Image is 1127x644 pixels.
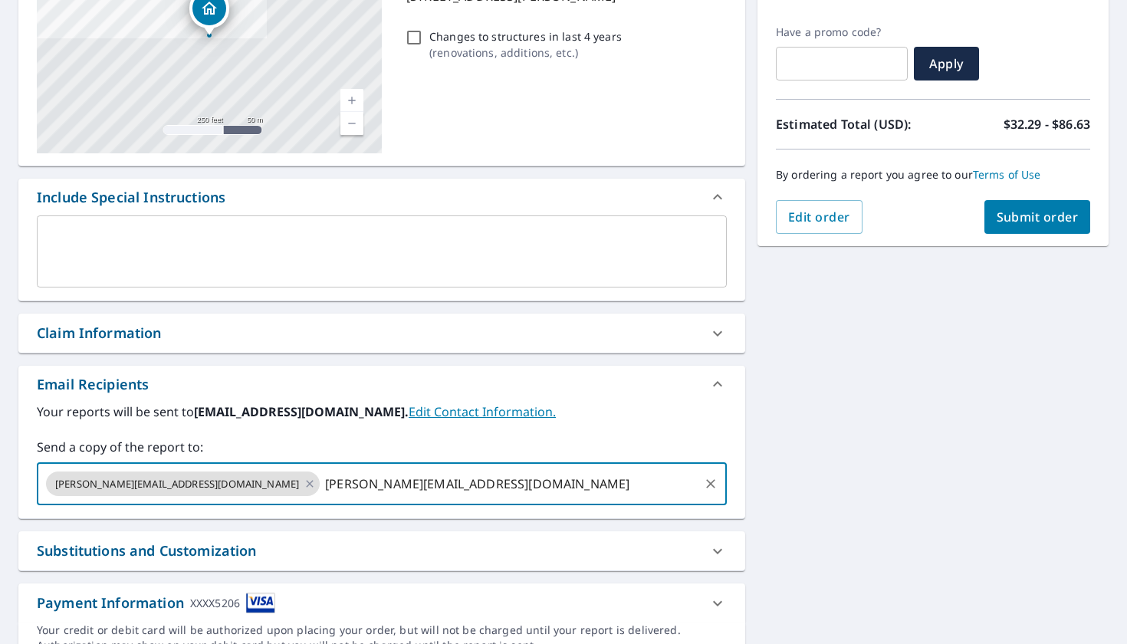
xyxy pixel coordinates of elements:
[776,168,1090,182] p: By ordering a report you agree to our
[18,583,745,623] div: Payment InformationXXXX5206cardImage
[18,531,745,570] div: Substitutions and Customization
[37,374,149,395] div: Email Recipients
[190,593,240,613] div: XXXX5206
[18,179,745,215] div: Include Special Instructions
[914,47,979,80] button: Apply
[340,89,363,112] a: Current Level 17, Zoom In
[37,593,275,613] div: Payment Information
[340,112,363,135] a: Current Level 17, Zoom Out
[246,593,275,613] img: cardImage
[926,55,967,72] span: Apply
[429,28,622,44] p: Changes to structures in last 4 years
[37,540,257,561] div: Substitutions and Customization
[37,187,225,208] div: Include Special Instructions
[984,200,1091,234] button: Submit order
[1004,115,1090,133] p: $32.29 - $86.63
[700,473,721,495] button: Clear
[409,403,556,420] a: EditContactInfo
[37,323,162,343] div: Claim Information
[429,44,622,61] p: ( renovations, additions, etc. )
[194,403,409,420] b: [EMAIL_ADDRESS][DOMAIN_NAME].
[997,209,1079,225] span: Submit order
[37,402,727,421] label: Your reports will be sent to
[46,472,320,496] div: [PERSON_NAME][EMAIL_ADDRESS][DOMAIN_NAME]
[46,477,308,491] span: [PERSON_NAME][EMAIL_ADDRESS][DOMAIN_NAME]
[973,167,1041,182] a: Terms of Use
[37,438,727,456] label: Send a copy of the report to:
[776,200,863,234] button: Edit order
[776,25,908,39] label: Have a promo code?
[18,366,745,402] div: Email Recipients
[776,115,933,133] p: Estimated Total (USD):
[788,209,850,225] span: Edit order
[18,314,745,353] div: Claim Information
